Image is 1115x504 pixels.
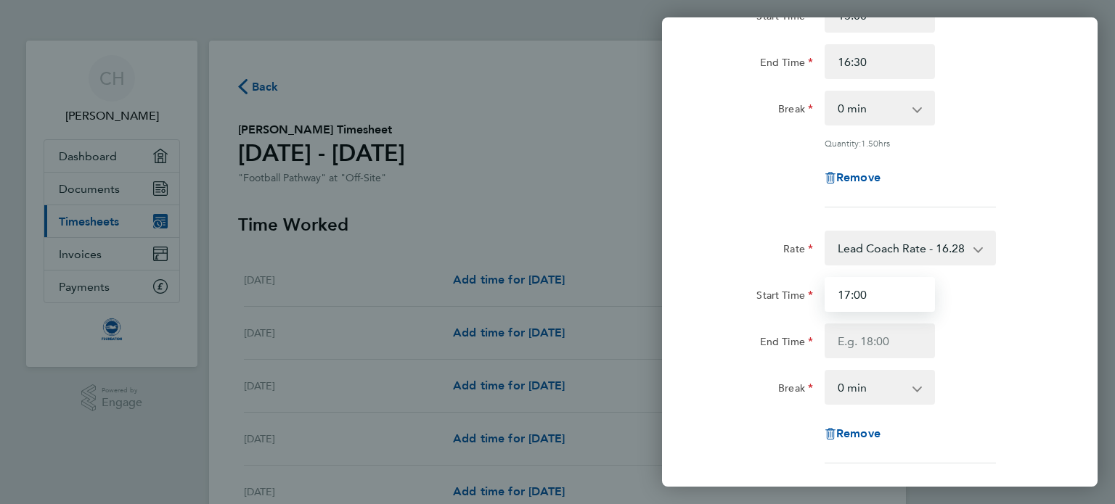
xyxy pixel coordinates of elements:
button: Remove [825,428,881,439]
input: E.g. 18:00 [825,44,935,79]
button: Remove [825,172,881,183]
input: E.g. 08:00 [825,277,935,312]
label: Start Time [756,289,813,306]
label: Break [778,381,813,399]
label: Start Time [756,9,813,27]
label: Break [778,102,813,120]
span: Remove [836,426,881,440]
span: Remove [836,170,881,184]
span: 1.50 [861,137,878,149]
label: End Time [760,56,813,73]
label: Rate [783,242,813,260]
input: E.g. 18:00 [825,323,935,358]
div: Quantity: hrs [825,137,996,149]
label: End Time [760,335,813,352]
